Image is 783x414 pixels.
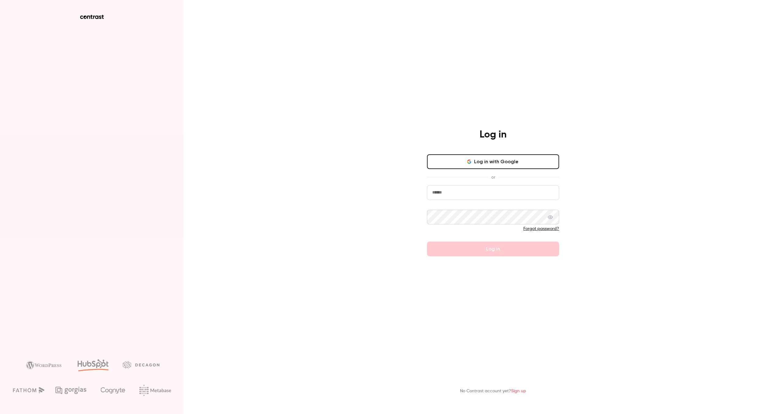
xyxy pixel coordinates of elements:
a: Sign up [511,389,526,393]
img: decagon [123,361,159,368]
h4: Log in [480,129,507,141]
button: Log in with Google [427,154,559,169]
p: No Contrast account yet? [460,388,526,394]
span: or [488,174,498,180]
a: Forgot password? [523,227,559,231]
